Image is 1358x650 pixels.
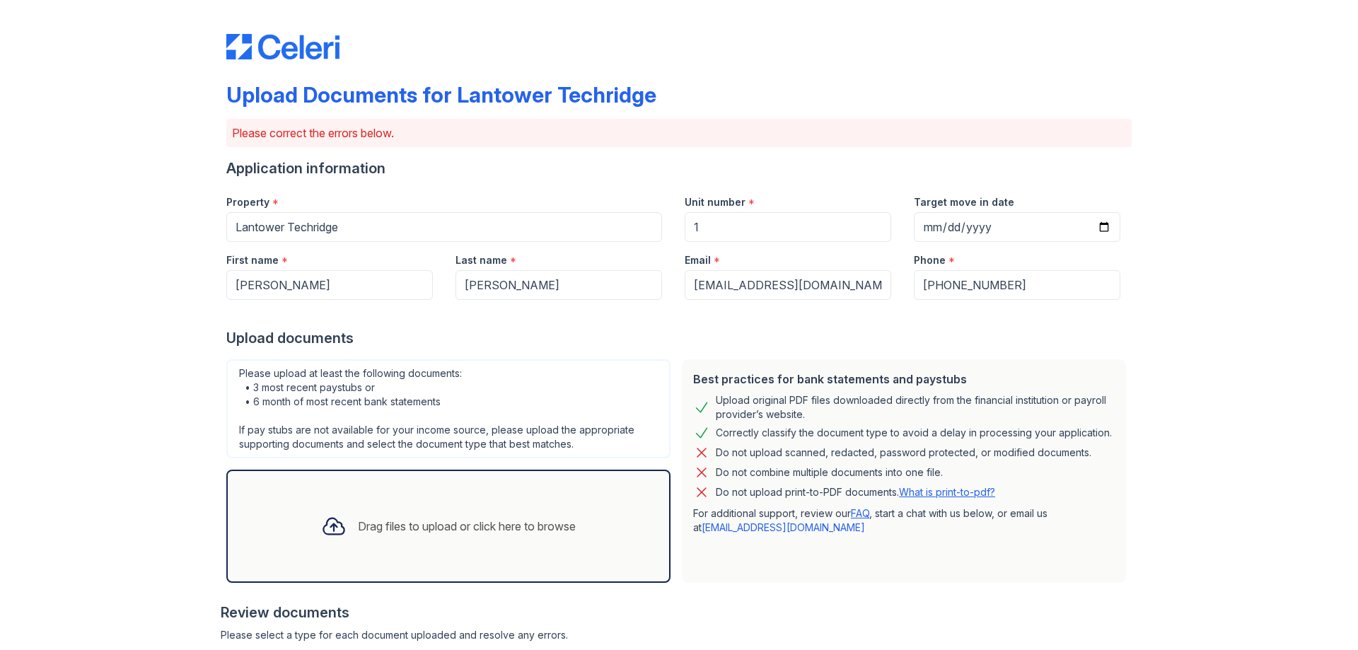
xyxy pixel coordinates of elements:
[226,34,339,59] img: CE_Logo_Blue-a8612792a0a2168367f1c8372b55b34899dd931a85d93a1a3d3e32e68fde9ad4.png
[455,253,507,267] label: Last name
[716,424,1112,441] div: Correctly classify the document type to avoid a delay in processing your application.
[685,253,711,267] label: Email
[226,359,671,458] div: Please upload at least the following documents: • 3 most recent paystubs or • 6 month of most rec...
[226,158,1132,178] div: Application information
[716,464,943,481] div: Do not combine multiple documents into one file.
[716,393,1115,422] div: Upload original PDF files downloaded directly from the financial institution or payroll provider’...
[716,444,1091,461] div: Do not upload scanned, redacted, password protected, or modified documents.
[232,124,1126,141] p: Please correct the errors below.
[716,485,995,499] p: Do not upload print-to-PDF documents.
[693,506,1115,535] p: For additional support, review our , start a chat with us below, or email us at
[226,328,1132,348] div: Upload documents
[358,518,576,535] div: Drag files to upload or click here to browse
[702,521,865,533] a: [EMAIL_ADDRESS][DOMAIN_NAME]
[914,253,946,267] label: Phone
[914,195,1014,209] label: Target move in date
[851,507,869,519] a: FAQ
[899,486,995,498] a: What is print-to-pdf?
[221,603,1132,622] div: Review documents
[685,195,745,209] label: Unit number
[226,195,269,209] label: Property
[226,253,279,267] label: First name
[693,371,1115,388] div: Best practices for bank statements and paystubs
[221,628,1132,642] div: Please select a type for each document uploaded and resolve any errors.
[226,82,656,108] div: Upload Documents for Lantower Techridge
